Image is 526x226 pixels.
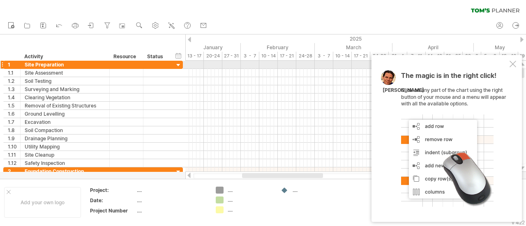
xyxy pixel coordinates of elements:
[137,197,206,204] div: ....
[426,52,444,60] div: 14 - 18
[137,187,206,194] div: ....
[25,159,105,167] div: Safety Inspection
[8,77,20,85] div: 1.2
[25,102,105,110] div: Removal of Existing Structures
[333,52,352,60] div: 10 - 14
[113,53,138,61] div: Resource
[147,53,165,61] div: Status
[8,126,20,134] div: 1.8
[389,52,407,60] div: 31 - 4
[241,43,315,52] div: February 2025
[241,52,259,60] div: 3 - 7
[278,52,296,60] div: 17 - 21
[296,52,315,60] div: 24-28
[8,94,20,101] div: 1.4
[4,187,81,218] div: Add your own logo
[8,61,20,68] div: 1
[8,143,20,151] div: 1.10
[463,52,481,60] div: 28 - 2
[392,43,474,52] div: April 2025
[8,102,20,110] div: 1.5
[228,196,272,203] div: ....
[25,94,105,101] div: Clearing Vegetation
[24,53,105,61] div: Activity
[8,69,20,77] div: 1.1
[25,151,105,159] div: Site Cleanup
[500,52,518,60] div: 12 - 16
[204,52,222,60] div: 20-24
[25,61,105,68] div: Site Preparation
[90,207,135,214] div: Project Number
[444,52,463,60] div: 21 - 25
[315,43,392,52] div: March 2025
[352,52,370,60] div: 17 - 21
[383,87,424,94] div: [PERSON_NAME]
[259,52,278,60] div: 10 - 14
[25,110,105,118] div: Ground Levelling
[401,71,496,84] span: The magic is in the right click!
[25,69,105,77] div: Site Assessment
[185,52,204,60] div: 13 - 17
[370,52,389,60] div: 24-28
[25,77,105,85] div: Soil Testing
[8,159,20,167] div: 1.12
[8,110,20,118] div: 1.6
[8,135,20,142] div: 1.9
[8,167,20,175] div: 2
[8,118,20,126] div: 1.7
[407,52,426,60] div: 7 - 11
[25,126,105,134] div: Soil Compaction
[8,151,20,159] div: 1.11
[481,52,500,60] div: 5 - 9
[228,206,272,213] div: ....
[8,85,20,93] div: 1.3
[25,85,105,93] div: Surveying and Marking
[228,187,272,194] div: ....
[25,167,105,175] div: Foundation Construction
[401,72,508,207] div: Click on any part of the chart using the right button of your mouse and a menu will appear with a...
[90,187,135,194] div: Project:
[315,52,333,60] div: 3 - 7
[222,52,241,60] div: 27 - 31
[25,135,105,142] div: Drainage Planning
[156,43,241,52] div: January 2025
[25,118,105,126] div: Excavation
[90,197,135,204] div: Date:
[512,219,525,226] div: v 422
[293,187,337,194] div: ....
[137,207,206,214] div: ....
[25,143,105,151] div: Utility Mapping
